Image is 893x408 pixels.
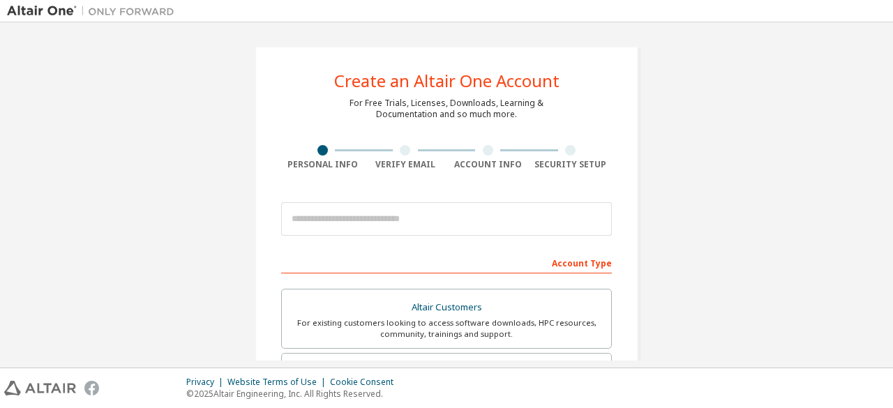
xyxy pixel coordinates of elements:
[186,388,402,400] p: © 2025 Altair Engineering, Inc. All Rights Reserved.
[4,381,76,395] img: altair_logo.svg
[281,251,612,273] div: Account Type
[84,381,99,395] img: facebook.svg
[446,159,530,170] div: Account Info
[290,298,603,317] div: Altair Customers
[530,159,613,170] div: Security Setup
[227,377,330,388] div: Website Terms of Use
[350,98,543,120] div: For Free Trials, Licenses, Downloads, Learning & Documentation and so much more.
[364,159,447,170] div: Verify Email
[281,159,364,170] div: Personal Info
[186,377,227,388] div: Privacy
[290,317,603,340] div: For existing customers looking to access software downloads, HPC resources, community, trainings ...
[330,377,402,388] div: Cookie Consent
[334,73,560,89] div: Create an Altair One Account
[7,4,181,18] img: Altair One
